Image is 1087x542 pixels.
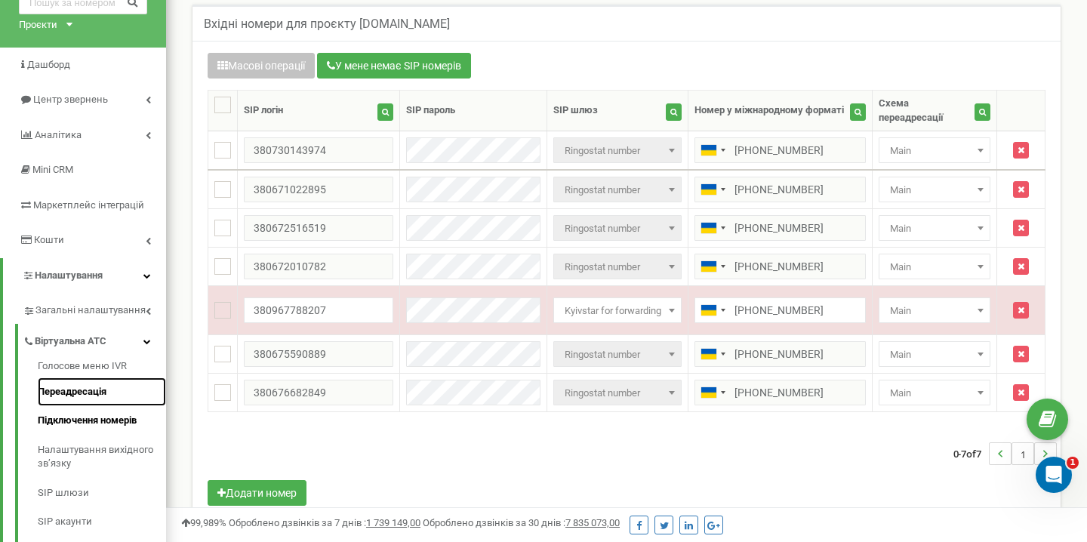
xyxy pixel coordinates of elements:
[244,103,283,118] div: SIP логін
[229,517,420,528] span: Оброблено дзвінків за 7 днів :
[33,199,144,211] span: Маркетплейс інтеграцій
[317,53,471,79] button: У мене немає SIP номерів
[32,164,73,175] span: Mini CRM
[879,254,990,279] span: Main
[559,344,676,365] span: Ringostat number
[34,234,64,245] span: Кошти
[204,17,450,31] h5: Вхідні номери для проєкту [DOMAIN_NAME]
[27,59,70,70] span: Дашборд
[695,216,730,240] div: Telephone country code
[694,177,866,202] input: 050 123 4567
[884,344,985,365] span: Main
[966,447,976,460] span: of
[694,103,844,118] div: Номер у міжнародному форматі
[879,97,975,125] div: Схема переадресації
[953,442,989,465] span: 0-7 7
[553,341,682,367] span: Ringostat number
[879,380,990,405] span: Main
[23,293,166,324] a: Загальні налаштування
[38,406,166,436] a: Підключення номерів
[695,177,730,202] div: Telephone country code
[1067,457,1079,469] span: 1
[879,297,990,323] span: Main
[884,383,985,404] span: Main
[559,140,676,162] span: Ringostat number
[23,324,166,355] a: Віртуальна АТС
[695,380,730,405] div: Telephone country code
[879,137,990,163] span: Main
[366,517,420,528] u: 1 739 149,00
[953,427,1057,480] nav: ...
[884,218,985,239] span: Main
[559,257,676,278] span: Ringostat number
[884,300,985,322] span: Main
[38,359,166,377] a: Голосове меню IVR
[553,297,682,323] span: Kyivstar for forwarding
[694,137,866,163] input: 050 123 4567
[884,140,985,162] span: Main
[559,300,676,322] span: Kyivstar for forwarding
[33,94,108,105] span: Центр звернень
[695,298,730,322] div: Telephone country code
[559,180,676,201] span: Ringostat number
[208,480,306,506] button: Додати номер
[553,137,682,163] span: Ringostat number
[879,177,990,202] span: Main
[38,507,166,537] a: SIP акаунти
[694,341,866,367] input: 050 123 4567
[553,254,682,279] span: Ringostat number
[553,103,598,118] div: SIP шлюз
[35,129,82,140] span: Аналiтика
[423,517,620,528] span: Оброблено дзвінків за 30 днів :
[553,215,682,241] span: Ringostat number
[553,380,682,405] span: Ringostat number
[695,138,730,162] div: Telephone country code
[181,517,226,528] span: 99,989%
[559,383,676,404] span: Ringostat number
[879,215,990,241] span: Main
[559,218,676,239] span: Ringostat number
[1036,457,1072,493] iframe: Intercom live chat
[208,53,315,79] button: Масові операції
[1012,442,1034,465] li: 1
[695,254,730,279] div: Telephone country code
[879,341,990,367] span: Main
[19,18,57,32] div: Проєкти
[553,177,682,202] span: Ringostat number
[694,254,866,279] input: 050 123 4567
[35,334,106,349] span: Віртуальна АТС
[3,258,166,294] a: Налаштування
[884,180,985,201] span: Main
[694,297,866,323] input: 050 123 4567
[400,91,547,131] th: SIP пароль
[38,377,166,407] a: Переадресація
[38,479,166,508] a: SIP шлюзи
[35,303,146,318] span: Загальні налаштування
[694,380,866,405] input: 050 123 4567
[565,517,620,528] u: 7 835 073,00
[38,436,166,479] a: Налаштування вихідного зв’язку
[884,257,985,278] span: Main
[695,342,730,366] div: Telephone country code
[694,215,866,241] input: 050 123 4567
[35,269,103,281] span: Налаштування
